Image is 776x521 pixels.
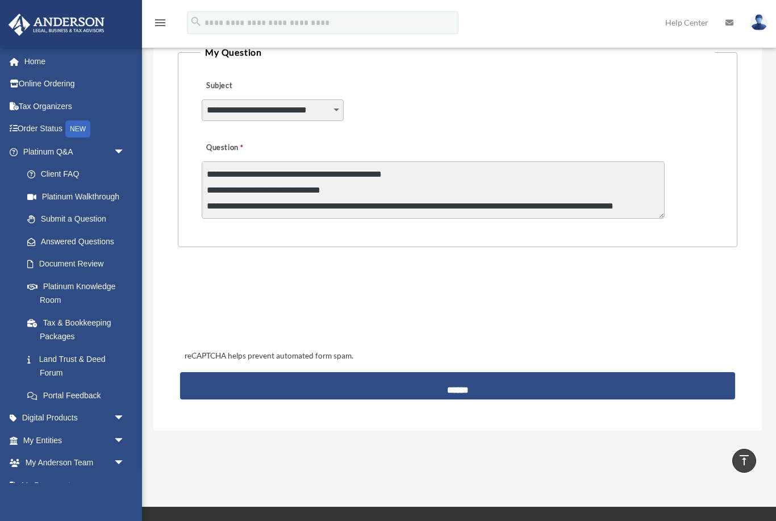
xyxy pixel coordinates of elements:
iframe: reCAPTCHA [181,282,354,327]
a: Platinum Knowledge Room [16,275,142,311]
a: My Documentsarrow_drop_down [8,474,142,497]
a: Online Ordering [8,73,142,95]
a: Platinum Q&Aarrow_drop_down [8,140,142,163]
a: My Entitiesarrow_drop_down [8,429,142,452]
a: vertical_align_top [732,449,756,473]
a: menu [153,20,167,30]
a: Tax Organizers [8,95,142,118]
a: Digital Productsarrow_drop_down [8,407,142,430]
a: Platinum Walkthrough [16,185,142,208]
img: Anderson Advisors Platinum Portal [5,14,108,36]
a: Document Review [16,253,142,276]
a: Portal Feedback [16,384,142,407]
span: arrow_drop_down [114,452,136,475]
a: Home [8,50,142,73]
a: Client FAQ [16,163,142,186]
i: menu [153,16,167,30]
a: Answered Questions [16,230,142,253]
div: NEW [65,120,90,137]
img: User Pic [750,14,767,31]
legend: My Question [201,44,715,60]
span: arrow_drop_down [114,407,136,430]
i: vertical_align_top [737,453,751,467]
label: Subject [202,78,310,94]
i: search [190,15,202,28]
span: arrow_drop_down [114,140,136,164]
label: Question [202,140,290,156]
span: arrow_drop_down [114,474,136,497]
div: reCAPTCHA helps prevent automated form spam. [180,349,735,363]
a: Submit a Question [16,208,136,231]
span: arrow_drop_down [114,429,136,452]
a: Order StatusNEW [8,118,142,141]
a: My Anderson Teamarrow_drop_down [8,452,142,474]
a: Tax & Bookkeeping Packages [16,311,142,348]
a: Land Trust & Deed Forum [16,348,142,384]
